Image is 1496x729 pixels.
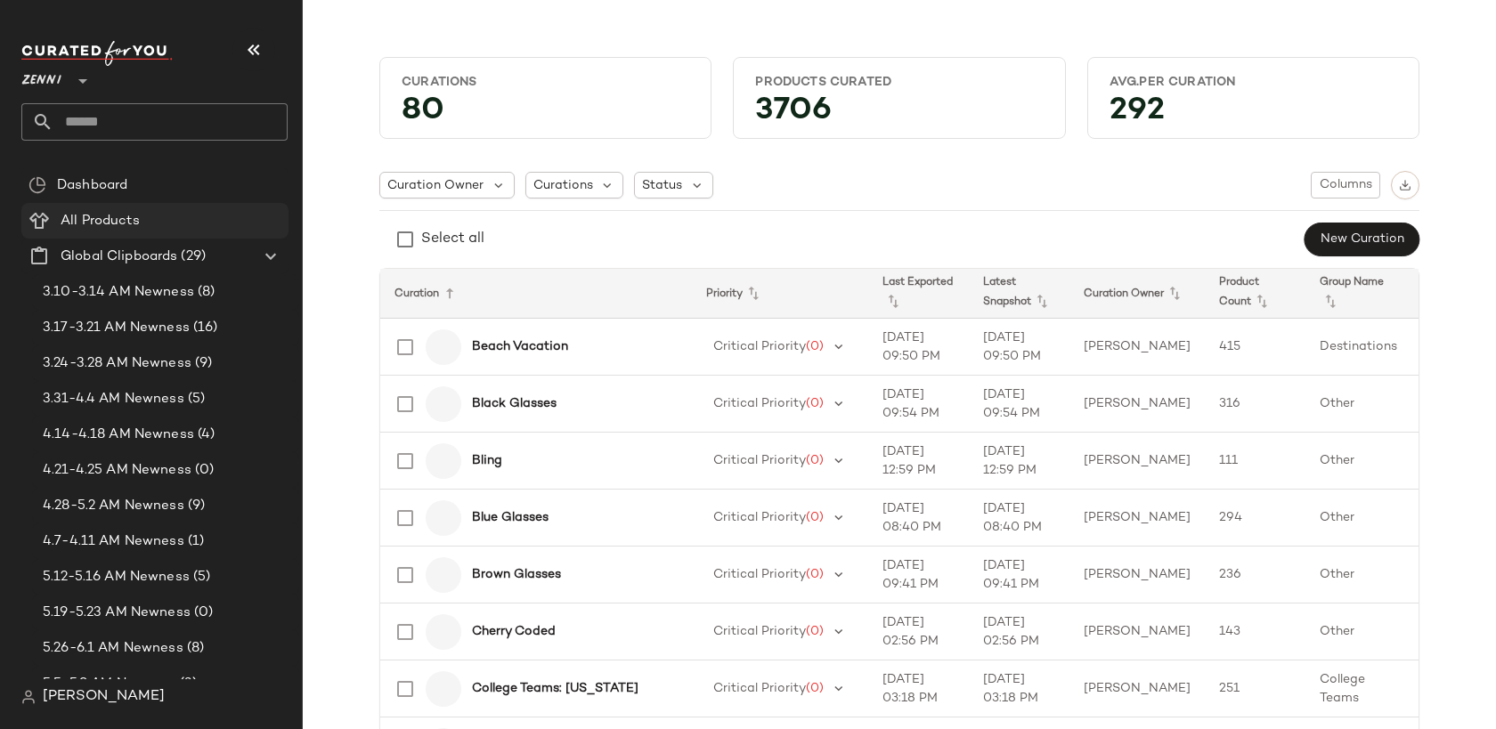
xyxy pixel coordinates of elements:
[1305,603,1419,660] td: Other
[176,674,197,694] span: (3)
[184,531,204,552] span: (1)
[472,508,549,527] b: Blue Glasses
[1305,433,1419,490] td: Other
[713,568,806,581] span: Critical Priority
[806,454,824,467] span: (0)
[1110,74,1397,91] div: Avg.per Curation
[1205,433,1305,490] td: 111
[868,547,969,603] td: [DATE] 09:41 PM
[190,318,218,338] span: (16)
[43,460,191,481] span: 4.21-4.25 AM Newness
[1305,547,1419,603] td: Other
[472,451,502,470] b: Bling
[43,425,194,445] span: 4.14-4.18 AM Newness
[1305,223,1419,256] button: New Curation
[1069,269,1205,319] th: Curation Owner
[21,61,61,93] span: Zenni
[713,682,806,695] span: Critical Priority
[1069,433,1205,490] td: [PERSON_NAME]
[28,176,46,194] img: svg%3e
[713,397,806,410] span: Critical Priority
[969,376,1069,433] td: [DATE] 09:54 PM
[421,229,484,250] div: Select all
[1205,547,1305,603] td: 236
[43,496,184,516] span: 4.28-5.2 AM Newness
[868,376,969,433] td: [DATE] 09:54 PM
[57,175,127,196] span: Dashboard
[1320,232,1404,247] span: New Curation
[472,622,556,641] b: Cherry Coded
[806,625,824,638] span: (0)
[184,389,205,409] span: (5)
[969,319,1069,376] td: [DATE] 09:50 PM
[43,353,191,374] span: 3.24-3.28 AM Newness
[21,41,173,66] img: cfy_white_logo.C9jOOHJF.svg
[1205,603,1305,660] td: 143
[969,433,1069,490] td: [DATE] 12:59 PM
[868,269,969,319] th: Last Exported
[191,460,214,481] span: (0)
[969,490,1069,547] td: [DATE] 08:40 PM
[191,353,212,374] span: (9)
[1205,490,1305,547] td: 294
[1069,603,1205,660] td: [PERSON_NAME]
[806,397,824,410] span: (0)
[191,603,213,623] span: (0)
[1069,376,1205,433] td: [PERSON_NAME]
[1205,269,1305,319] th: Product Count
[472,394,557,413] b: Black Glasses
[1399,179,1411,191] img: svg%3e
[1205,660,1305,717] td: 251
[1305,269,1419,319] th: Group Name
[868,319,969,376] td: [DATE] 09:50 PM
[387,176,484,195] span: Curation Owner
[713,625,806,638] span: Critical Priority
[472,679,638,698] b: College Teams: [US_STATE]
[43,282,194,303] span: 3.10-3.14 AM Newness
[43,674,176,694] span: 5.5-5.9 AM Newness
[177,247,206,267] span: (29)
[190,567,210,587] span: (5)
[806,340,824,353] span: (0)
[1305,319,1419,376] td: Destinations
[692,269,868,319] th: Priority
[642,176,682,195] span: Status
[194,282,215,303] span: (8)
[713,340,806,353] span: Critical Priority
[1305,660,1419,717] td: College Teams
[472,565,561,584] b: Brown Glasses
[1205,376,1305,433] td: 316
[43,603,191,623] span: 5.19-5.23 AM Newness
[43,318,190,338] span: 3.17-3.21 AM Newness
[713,511,806,524] span: Critical Priority
[183,638,204,659] span: (8)
[1069,660,1205,717] td: [PERSON_NAME]
[402,74,689,91] div: Curations
[806,511,824,524] span: (0)
[868,490,969,547] td: [DATE] 08:40 PM
[61,247,177,267] span: Global Clipboards
[969,269,1069,319] th: Latest Snapshot
[969,547,1069,603] td: [DATE] 09:41 PM
[1069,490,1205,547] td: [PERSON_NAME]
[61,211,140,231] span: All Products
[806,682,824,695] span: (0)
[1319,178,1372,192] span: Columns
[43,638,183,659] span: 5.26-6.1 AM Newness
[969,660,1069,717] td: [DATE] 03:18 PM
[194,425,215,445] span: (4)
[806,568,824,581] span: (0)
[380,269,692,319] th: Curation
[21,690,36,704] img: svg%3e
[868,433,969,490] td: [DATE] 12:59 PM
[969,603,1069,660] td: [DATE] 02:56 PM
[43,686,165,708] span: [PERSON_NAME]
[472,337,568,356] b: Beach Vacation
[1069,319,1205,376] td: [PERSON_NAME]
[387,98,703,131] div: 80
[43,531,184,552] span: 4.7-4.11 AM Newness
[1069,547,1205,603] td: [PERSON_NAME]
[184,496,205,516] span: (9)
[713,454,806,467] span: Critical Priority
[741,98,1057,131] div: 3706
